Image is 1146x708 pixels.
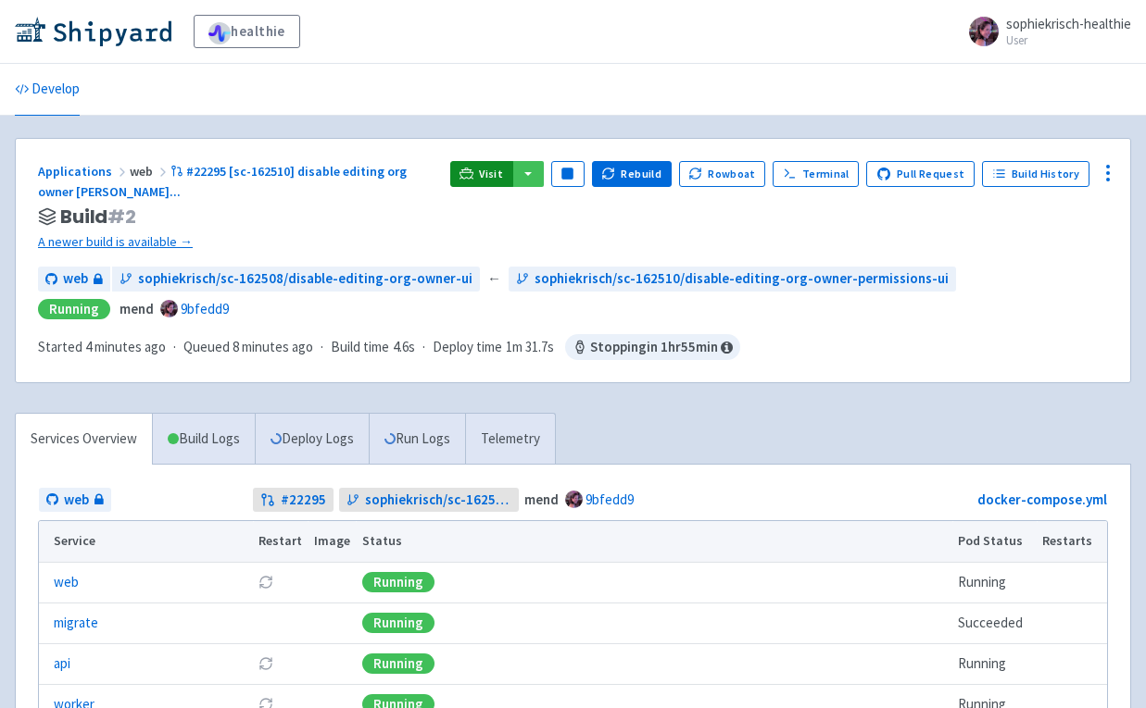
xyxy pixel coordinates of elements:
strong: # 22295 [281,490,326,511]
span: Build [60,206,136,228]
a: #22295 [253,488,334,513]
small: User [1006,34,1131,46]
a: sophiekrisch/sc-162510/disable-editing-org-owner-permissions-ui [339,488,519,513]
a: #22295 [sc-162510] disable editing org owner [PERSON_NAME]... [38,163,407,201]
a: web [38,267,110,292]
a: web [54,572,79,593]
td: Running [952,562,1037,602]
div: Running [362,572,434,592]
a: sophiekrisch/sc-162508/disable-editing-org-owner-ui [112,267,480,292]
span: web [64,490,89,511]
a: Applications [38,163,130,180]
span: ← [487,268,501,290]
a: healthie [194,15,300,48]
a: Build History [982,161,1089,187]
span: # 2 [107,204,136,230]
span: sophiekrisch/sc-162510/disable-editing-org-owner-permissions-ui [535,268,949,290]
span: Deploy time [433,337,502,358]
a: Build Logs [153,414,255,465]
time: 4 minutes ago [85,338,166,355]
a: A newer build is available → [38,231,435,253]
th: Restart [253,521,309,562]
th: Status [356,521,951,562]
a: 9bfedd9 [586,491,634,508]
div: Running [38,299,110,320]
a: Terminal [773,161,859,187]
span: 1m 31.7s [506,337,554,358]
button: Rebuild [592,161,672,187]
time: 8 minutes ago [233,338,313,355]
a: Run Logs [369,414,465,465]
span: 4.6s [393,337,415,358]
span: Build time [331,337,389,358]
a: Visit [450,161,513,187]
a: Deploy Logs [255,414,369,465]
strong: mend [120,300,154,317]
span: sophiekrisch/sc-162508/disable-editing-org-owner-ui [138,268,472,290]
a: sophiekrisch-healthie User [958,17,1131,46]
button: Restart pod [258,656,273,671]
span: Started [38,338,166,355]
a: api [54,653,70,675]
img: Shipyard logo [15,17,171,46]
th: Service [39,521,253,562]
span: Queued [183,338,313,355]
a: Telemetry [465,414,555,465]
th: Pod Status [952,521,1037,562]
span: Visit [479,167,503,181]
th: Restarts [1037,521,1107,562]
strong: mend [524,491,559,508]
button: Pause [551,161,585,187]
div: Running [362,653,434,674]
a: web [39,488,111,513]
a: sophiekrisch/sc-162510/disable-editing-org-owner-permissions-ui [509,267,956,292]
span: web [63,268,88,290]
div: Running [362,613,434,633]
span: sophiekrisch-healthie [1006,15,1131,32]
a: migrate [54,613,98,634]
a: docker-compose.yml [977,491,1107,508]
td: Running [952,643,1037,684]
a: Services Overview [16,414,152,465]
span: sophiekrisch/sc-162510/disable-editing-org-owner-permissions-ui [365,490,511,511]
div: · · · [38,334,740,360]
span: Stopping in 1 hr 55 min [565,334,740,360]
span: web [130,163,170,180]
a: Pull Request [866,161,975,187]
th: Image [308,521,356,562]
a: Develop [15,64,80,116]
td: Succeeded [952,602,1037,643]
span: #22295 [sc-162510] disable editing org owner [PERSON_NAME] ... [38,163,407,201]
button: Restart pod [258,575,273,590]
a: 9bfedd9 [181,300,229,317]
button: Rowboat [679,161,766,187]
